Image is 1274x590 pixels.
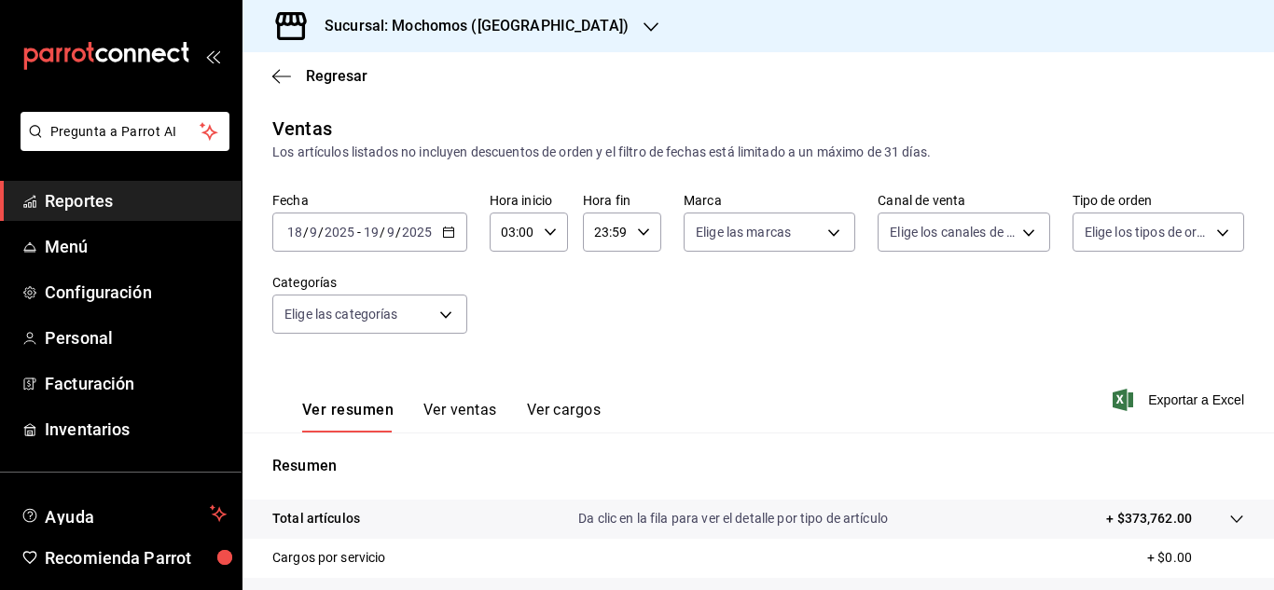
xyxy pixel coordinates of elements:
[272,509,360,528] p: Total artículos
[286,225,303,240] input: --
[303,225,309,240] span: /
[696,223,791,241] span: Elige las marcas
[45,545,227,570] span: Recomienda Parrot
[205,48,220,63] button: open_drawer_menu
[272,194,467,207] label: Fecha
[890,223,1015,241] span: Elige los canales de venta
[380,225,385,240] span: /
[50,122,201,142] span: Pregunta a Parrot AI
[386,225,395,240] input: --
[318,225,324,240] span: /
[272,143,1244,162] div: Los artículos listados no incluyen descuentos de orden y el filtro de fechas está limitado a un m...
[527,401,602,432] button: Ver cargos
[583,194,661,207] label: Hora fin
[272,276,467,289] label: Categorías
[272,455,1244,477] p: Resumen
[357,225,361,240] span: -
[310,15,629,37] h3: Sucursal: Mochomos ([GEOGRAPHIC_DATA])
[309,225,318,240] input: --
[45,280,227,305] span: Configuración
[490,194,568,207] label: Hora inicio
[363,225,380,240] input: --
[423,401,497,432] button: Ver ventas
[45,234,227,259] span: Menú
[684,194,855,207] label: Marca
[272,548,386,568] p: Cargos por servicio
[21,112,229,151] button: Pregunta a Parrot AI
[45,417,227,442] span: Inventarios
[578,509,888,528] p: Da clic en la fila para ver el detalle por tipo de artículo
[1085,223,1210,241] span: Elige los tipos de orden
[45,502,202,525] span: Ayuda
[302,401,394,432] button: Ver resumen
[1116,389,1244,411] button: Exportar a Excel
[45,325,227,350] span: Personal
[272,67,367,85] button: Regresar
[45,188,227,213] span: Reportes
[1073,194,1244,207] label: Tipo de orden
[878,194,1049,207] label: Canal de venta
[1147,548,1244,568] p: + $0.00
[1106,509,1192,528] p: + $373,762.00
[284,305,398,323] span: Elige las categorías
[401,225,433,240] input: ----
[302,401,601,432] div: navigation tabs
[272,115,332,143] div: Ventas
[324,225,355,240] input: ----
[306,67,367,85] span: Regresar
[395,225,401,240] span: /
[13,135,229,155] a: Pregunta a Parrot AI
[45,371,227,396] span: Facturación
